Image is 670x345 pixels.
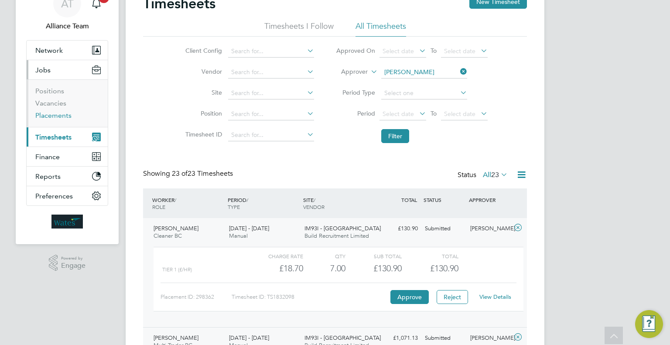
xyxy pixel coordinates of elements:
[345,251,402,261] div: Sub Total
[61,262,85,270] span: Engage
[154,334,198,342] span: [PERSON_NAME]
[491,171,499,179] span: 23
[228,203,240,210] span: TYPE
[35,87,64,95] a: Positions
[383,47,414,55] span: Select date
[401,196,417,203] span: TOTAL
[402,251,458,261] div: Total
[152,203,165,210] span: ROLE
[444,47,475,55] span: Select date
[172,169,188,178] span: 23 of
[226,192,301,215] div: PERIOD
[27,79,108,127] div: Jobs
[303,203,325,210] span: VENDOR
[479,293,511,301] a: View Details
[26,215,108,229] a: Go to home page
[376,222,421,236] div: £130.90
[183,68,222,75] label: Vendor
[26,21,108,31] span: Alliance Team
[228,45,314,58] input: Search for...
[381,87,467,99] input: Select one
[264,21,334,37] li: Timesheets I Follow
[381,66,467,79] input: Search for...
[35,192,73,200] span: Preferences
[336,109,375,117] label: Period
[27,60,108,79] button: Jobs
[381,129,409,143] button: Filter
[228,66,314,79] input: Search for...
[483,171,508,179] label: All
[161,290,232,304] div: Placement ID: 298362
[232,290,388,304] div: Timesheet ID: TS1832098
[247,261,303,276] div: £18.70
[247,251,303,261] div: Charge rate
[303,251,345,261] div: QTY
[635,310,663,338] button: Engage Resource Center
[228,108,314,120] input: Search for...
[229,225,269,232] span: [DATE] - [DATE]
[183,109,222,117] label: Position
[383,110,414,118] span: Select date
[336,89,375,96] label: Period Type
[49,255,86,271] a: Powered byEngage
[27,186,108,205] button: Preferences
[458,169,509,181] div: Status
[301,192,376,215] div: SITE
[35,172,61,181] span: Reports
[27,167,108,186] button: Reports
[228,87,314,99] input: Search for...
[51,215,83,229] img: wates-logo-retina.png
[467,192,512,208] div: APPROVER
[304,232,369,239] span: Build Recruitment Limited
[345,261,402,276] div: £130.90
[467,222,512,236] div: [PERSON_NAME]
[228,129,314,141] input: Search for...
[35,66,51,74] span: Jobs
[229,232,248,239] span: Manual
[35,133,72,141] span: Timesheets
[304,225,381,232] span: IM93I - [GEOGRAPHIC_DATA]
[154,232,182,239] span: Cleaner BC
[421,192,467,208] div: STATUS
[35,46,63,55] span: Network
[437,290,468,304] button: Reject
[304,334,381,342] span: IM93I - [GEOGRAPHIC_DATA]
[314,196,315,203] span: /
[27,147,108,166] button: Finance
[143,169,235,178] div: Showing
[174,196,176,203] span: /
[35,111,72,120] a: Placements
[246,196,248,203] span: /
[183,130,222,138] label: Timesheet ID
[328,68,368,76] label: Approver
[428,108,439,119] span: To
[27,41,108,60] button: Network
[27,127,108,147] button: Timesheets
[183,47,222,55] label: Client Config
[229,334,269,342] span: [DATE] - [DATE]
[356,21,406,37] li: All Timesheets
[172,169,233,178] span: 23 Timesheets
[183,89,222,96] label: Site
[303,261,345,276] div: 7.00
[336,47,375,55] label: Approved On
[35,153,60,161] span: Finance
[421,222,467,236] div: Submitted
[444,110,475,118] span: Select date
[390,290,429,304] button: Approve
[150,192,226,215] div: WORKER
[35,99,66,107] a: Vacancies
[154,225,198,232] span: [PERSON_NAME]
[61,255,85,262] span: Powered by
[430,263,458,273] span: £130.90
[428,45,439,56] span: To
[162,266,192,273] span: Tier 1 (£/HR)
